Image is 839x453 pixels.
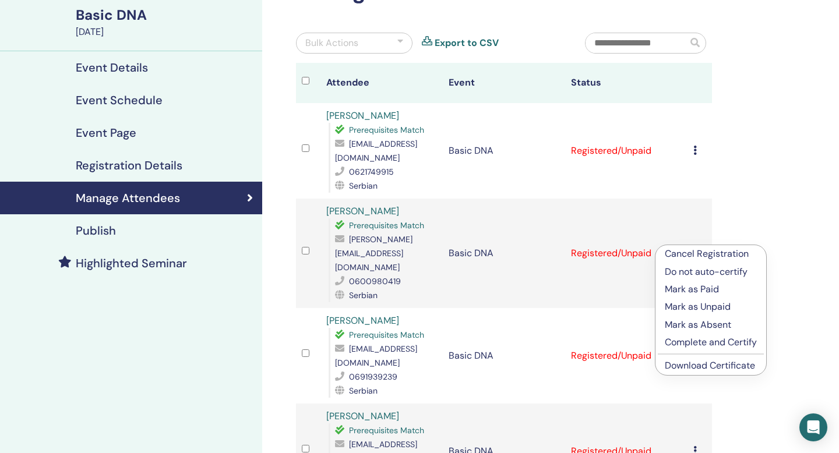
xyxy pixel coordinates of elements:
span: Prerequisites Match [349,220,424,231]
span: Serbian [349,385,378,396]
h4: Registration Details [76,158,182,172]
span: 0600980419 [349,276,401,286]
div: Basic DNA [76,5,255,25]
div: Open Intercom Messenger [799,413,827,441]
div: [DATE] [76,25,255,39]
th: Event [443,63,565,103]
a: [PERSON_NAME] [326,410,399,422]
th: Attendee [320,63,443,103]
a: [PERSON_NAME] [326,314,399,327]
span: Prerequisites Match [349,330,424,340]
h4: Event Schedule [76,93,163,107]
a: [PERSON_NAME] [326,109,399,122]
h4: Manage Attendees [76,191,180,205]
a: Basic DNA[DATE] [69,5,262,39]
th: Status [565,63,688,103]
h4: Event Page [76,126,136,140]
p: Cancel Registration [665,247,757,261]
h4: Publish [76,224,116,238]
span: Serbian [349,290,378,300]
p: Mark as Absent [665,318,757,332]
a: Export to CSV [435,36,499,50]
span: 0691939239 [349,371,397,382]
a: Download Certificate [665,359,755,371]
td: Basic DNA [443,308,565,404]
span: Serbian [349,181,378,191]
span: 0621749915 [349,167,394,177]
td: Basic DNA [443,199,565,308]
a: [PERSON_NAME] [326,205,399,217]
p: Complete and Certify [665,335,757,349]
span: Prerequisites Match [349,125,424,135]
td: Basic DNA [443,103,565,199]
p: Do not auto-certify [665,265,757,279]
h4: Highlighted Seminar [76,256,187,270]
h4: Event Details [76,61,148,75]
span: [PERSON_NAME][EMAIL_ADDRESS][DOMAIN_NAME] [335,234,413,272]
p: Mark as Unpaid [665,300,757,314]
span: [EMAIL_ADDRESS][DOMAIN_NAME] [335,139,417,163]
div: Bulk Actions [305,36,358,50]
span: [EMAIL_ADDRESS][DOMAIN_NAME] [335,344,417,368]
p: Mark as Paid [665,282,757,296]
span: Prerequisites Match [349,425,424,436]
